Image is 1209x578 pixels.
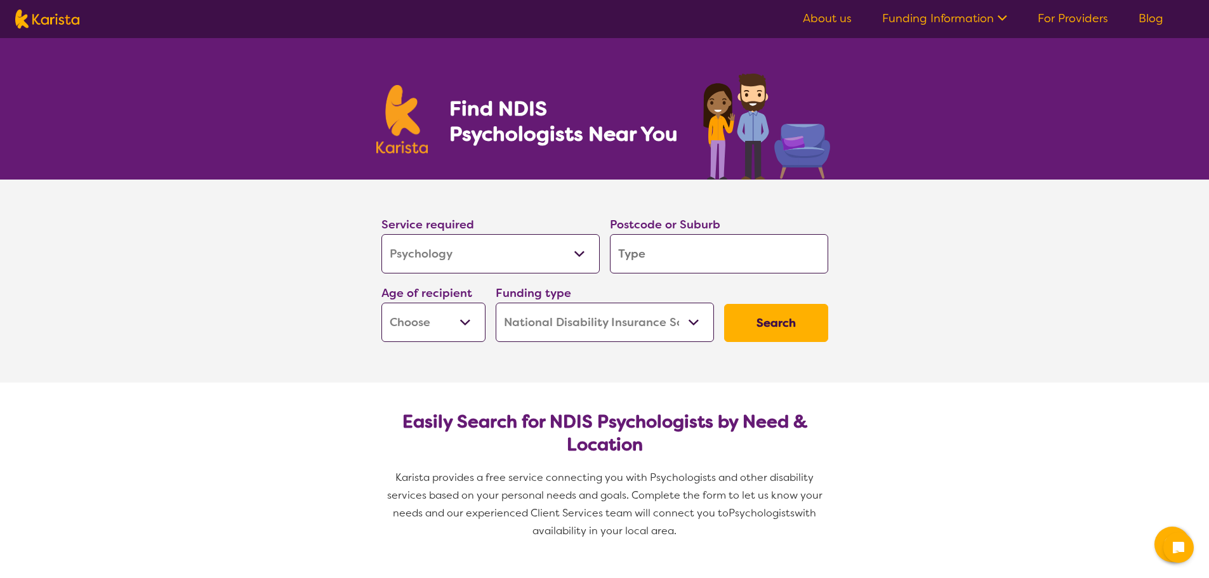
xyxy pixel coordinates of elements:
[387,471,825,520] span: Karista provides a free service connecting you with Psychologists and other disability services b...
[699,69,833,180] img: psychology
[1154,527,1190,562] button: Channel Menu
[496,286,571,301] label: Funding type
[729,506,795,520] span: Psychologists
[392,411,818,456] h2: Easily Search for NDIS Psychologists by Need & Location
[449,96,684,147] h1: Find NDIS Psychologists Near You
[610,217,720,232] label: Postcode or Suburb
[803,11,852,26] a: About us
[724,304,828,342] button: Search
[1139,11,1163,26] a: Blog
[882,11,1007,26] a: Funding Information
[610,234,828,273] input: Type
[381,286,472,301] label: Age of recipient
[1038,11,1108,26] a: For Providers
[381,217,474,232] label: Service required
[376,85,428,154] img: Karista logo
[15,10,79,29] img: Karista logo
